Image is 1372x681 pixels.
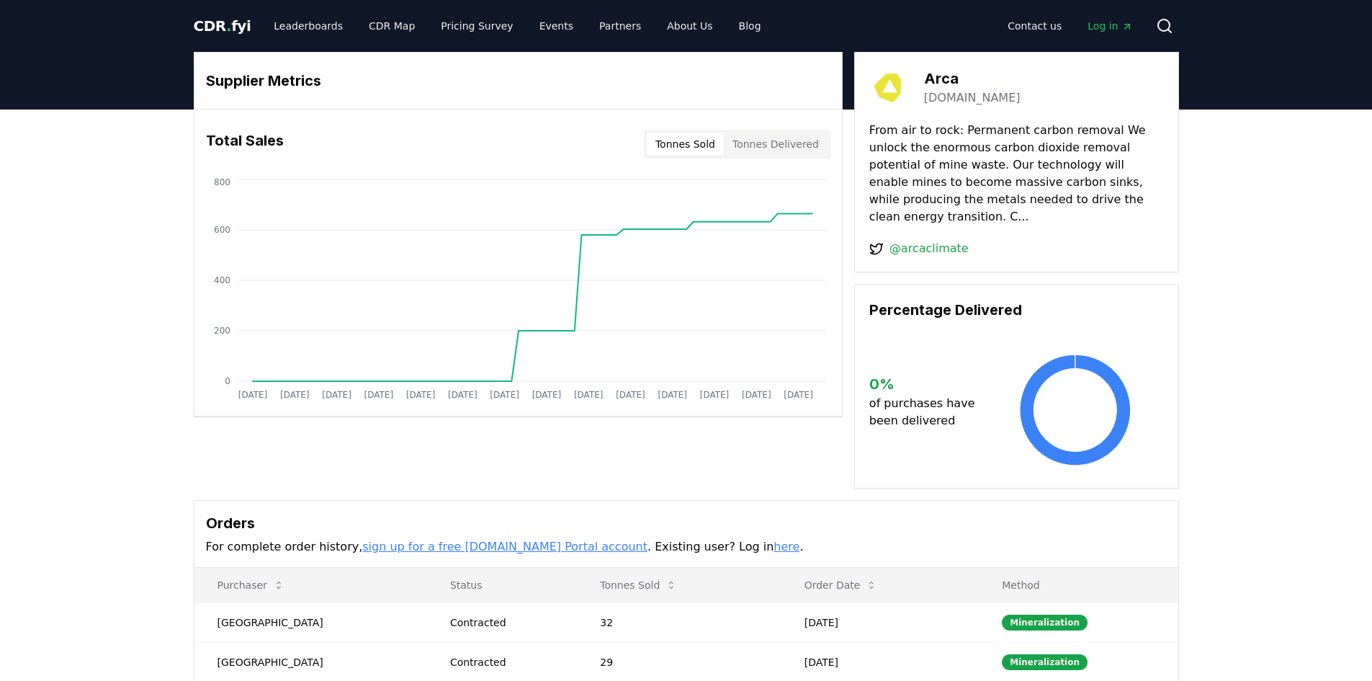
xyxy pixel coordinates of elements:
div: Mineralization [1002,654,1088,670]
a: sign up for a free [DOMAIN_NAME] Portal account [362,540,647,553]
a: Partners [588,13,653,39]
td: [GEOGRAPHIC_DATA] [194,602,427,642]
a: [DOMAIN_NAME] [924,89,1021,107]
p: of purchases have been delivered [869,395,987,429]
h3: 0 % [869,373,987,395]
tspan: 200 [214,326,230,336]
tspan: 400 [214,275,230,285]
tspan: [DATE] [490,390,519,400]
tspan: [DATE] [448,390,477,400]
img: Arca-logo [869,67,910,107]
tspan: 800 [214,177,230,187]
p: From air to rock: Permanent carbon removal We unlock the enormous carbon dioxide removal potentia... [869,122,1164,226]
a: Contact us [996,13,1073,39]
tspan: [DATE] [616,390,645,400]
h3: Orders [206,512,1167,534]
a: About Us [655,13,724,39]
tspan: [DATE] [279,390,309,400]
tspan: [DATE] [699,390,729,400]
tspan: [DATE] [573,390,603,400]
p: Method [990,578,1166,592]
a: @arcaclimate [889,240,969,257]
button: Tonnes Delivered [724,133,828,156]
button: Order Date [793,571,889,600]
span: CDR fyi [194,17,251,35]
tspan: [DATE] [742,390,771,400]
tspan: 600 [214,225,230,235]
button: Purchaser [206,571,296,600]
tspan: [DATE] [322,390,351,400]
a: Blog [727,13,773,39]
tspan: [DATE] [238,390,267,400]
div: Contracted [450,615,565,630]
h3: Arca [924,68,1021,89]
a: here [774,540,799,553]
h3: Supplier Metrics [206,70,830,92]
a: Leaderboards [262,13,354,39]
tspan: 0 [225,376,230,386]
nav: Main [996,13,1144,39]
tspan: [DATE] [364,390,393,400]
td: 32 [577,602,781,642]
div: Contracted [450,655,565,669]
tspan: [DATE] [784,390,813,400]
h3: Percentage Delivered [869,299,1164,321]
tspan: [DATE] [405,390,435,400]
a: CDR Map [357,13,426,39]
a: Pricing Survey [429,13,524,39]
button: Tonnes Sold [588,571,689,600]
h3: Total Sales [206,130,284,159]
p: Status [439,578,565,592]
td: [DATE] [781,602,979,642]
nav: Main [262,13,772,39]
button: Tonnes Sold [647,133,724,156]
tspan: [DATE] [532,390,561,400]
span: Log in [1088,19,1132,33]
a: Log in [1076,13,1144,39]
tspan: [DATE] [658,390,687,400]
span: . [226,17,231,35]
a: Events [528,13,585,39]
a: CDR.fyi [194,16,251,36]
div: Mineralization [1002,615,1088,631]
p: For complete order history, . Existing user? Log in . [206,538,1167,556]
